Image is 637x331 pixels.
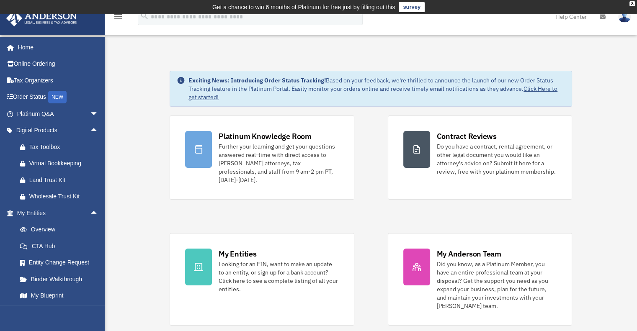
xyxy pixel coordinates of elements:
a: Home [6,39,107,56]
div: Contract Reviews [437,131,497,141]
div: Virtual Bookkeeping [29,158,101,169]
a: Tax Due Dates [12,304,111,321]
img: Anderson Advisors Platinum Portal [4,10,80,26]
div: Land Trust Kit [29,175,101,185]
a: Entity Change Request [12,254,111,271]
img: User Pic [618,10,631,23]
div: Did you know, as a Platinum Member, you have an entire professional team at your disposal? Get th... [437,260,557,310]
a: Binder Walkthrough [12,271,111,287]
a: Online Ordering [6,56,111,72]
div: My Entities [219,249,256,259]
span: arrow_drop_up [90,122,107,139]
a: My Blueprint [12,287,111,304]
div: close [629,1,635,6]
span: arrow_drop_up [90,205,107,222]
a: Land Trust Kit [12,172,111,188]
a: Platinum Q&Aarrow_drop_down [6,105,111,122]
a: Tax Toolbox [12,139,111,155]
a: My Anderson Team Did you know, as a Platinum Member, you have an entire professional team at your... [388,233,572,326]
a: Overview [12,221,111,238]
a: Contract Reviews Do you have a contract, rental agreement, or other legal document you would like... [388,115,572,200]
a: Click Here to get started! [188,85,557,101]
i: menu [113,12,123,22]
a: My Entities Looking for an EIN, want to make an update to an entity, or sign up for a bank accoun... [170,233,354,326]
a: survey [399,2,425,12]
div: NEW [48,91,67,103]
a: Platinum Knowledge Room Further your learning and get your questions answered real-time with dire... [170,115,354,200]
a: menu [113,15,123,22]
a: My Entitiesarrow_drop_up [6,205,111,221]
div: Platinum Knowledge Room [219,131,312,141]
div: Further your learning and get your questions answered real-time with direct access to [PERSON_NAM... [219,142,338,184]
strong: Exciting News: Introducing Order Status Tracking! [188,77,326,84]
a: Order StatusNEW [6,89,111,106]
div: Do you have a contract, rental agreement, or other legal document you would like an attorney's ad... [437,142,557,176]
div: My Anderson Team [437,249,501,259]
a: Digital Productsarrow_drop_up [6,122,111,139]
a: Wholesale Trust Kit [12,188,111,205]
div: Get a chance to win 6 months of Platinum for free just by filling out this [212,2,395,12]
span: arrow_drop_down [90,105,107,123]
div: Looking for an EIN, want to make an update to an entity, or sign up for a bank account? Click her... [219,260,338,293]
div: Tax Toolbox [29,142,101,152]
a: Virtual Bookkeeping [12,155,111,172]
a: CTA Hub [12,238,111,254]
a: Tax Organizers [6,72,111,89]
div: Wholesale Trust Kit [29,191,101,202]
i: search [140,11,149,21]
div: Based on your feedback, we're thrilled to announce the launch of our new Order Status Tracking fe... [188,76,565,101]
